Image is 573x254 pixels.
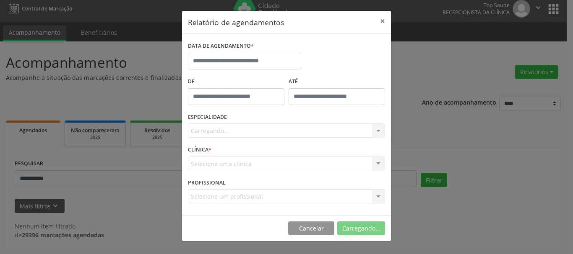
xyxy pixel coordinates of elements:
[188,111,227,124] label: ESPECIALIDADE
[188,40,254,53] label: DATA DE AGENDAMENTO
[188,144,211,157] label: CLÍNICA
[374,11,391,31] button: Close
[289,75,385,88] label: ATÉ
[188,176,226,189] label: PROFISSIONAL
[188,75,284,88] label: De
[188,17,284,28] h5: Relatório de agendamentos
[337,221,385,236] button: Carregando...
[288,221,334,236] button: Cancelar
